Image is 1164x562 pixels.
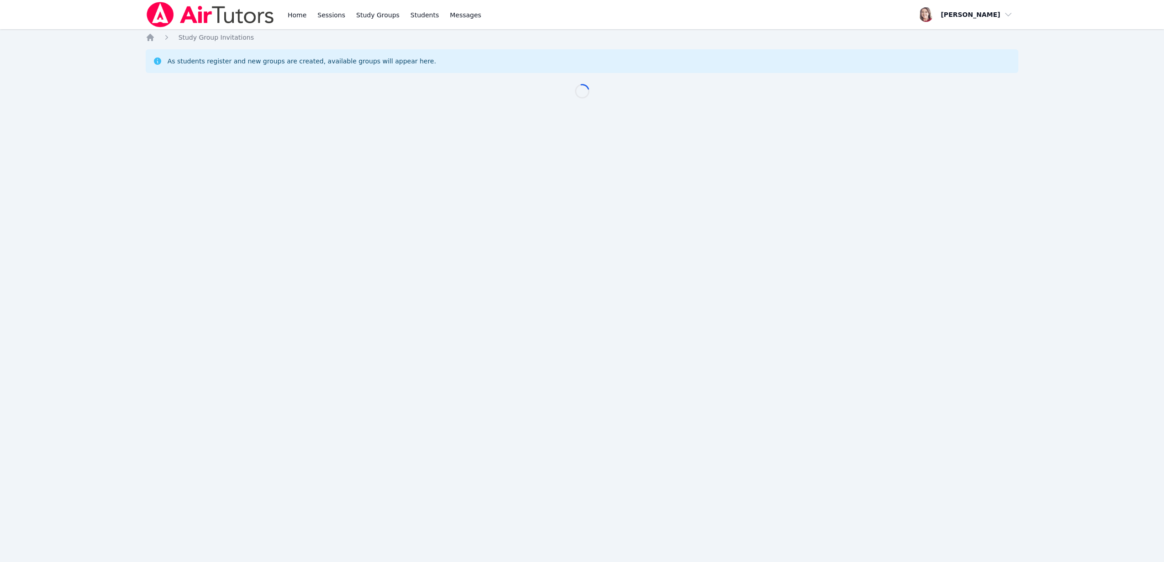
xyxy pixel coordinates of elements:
[146,2,275,27] img: Air Tutors
[179,33,254,42] a: Study Group Invitations
[450,10,481,20] span: Messages
[179,34,254,41] span: Study Group Invitations
[146,33,1019,42] nav: Breadcrumb
[168,57,436,66] div: As students register and new groups are created, available groups will appear here.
